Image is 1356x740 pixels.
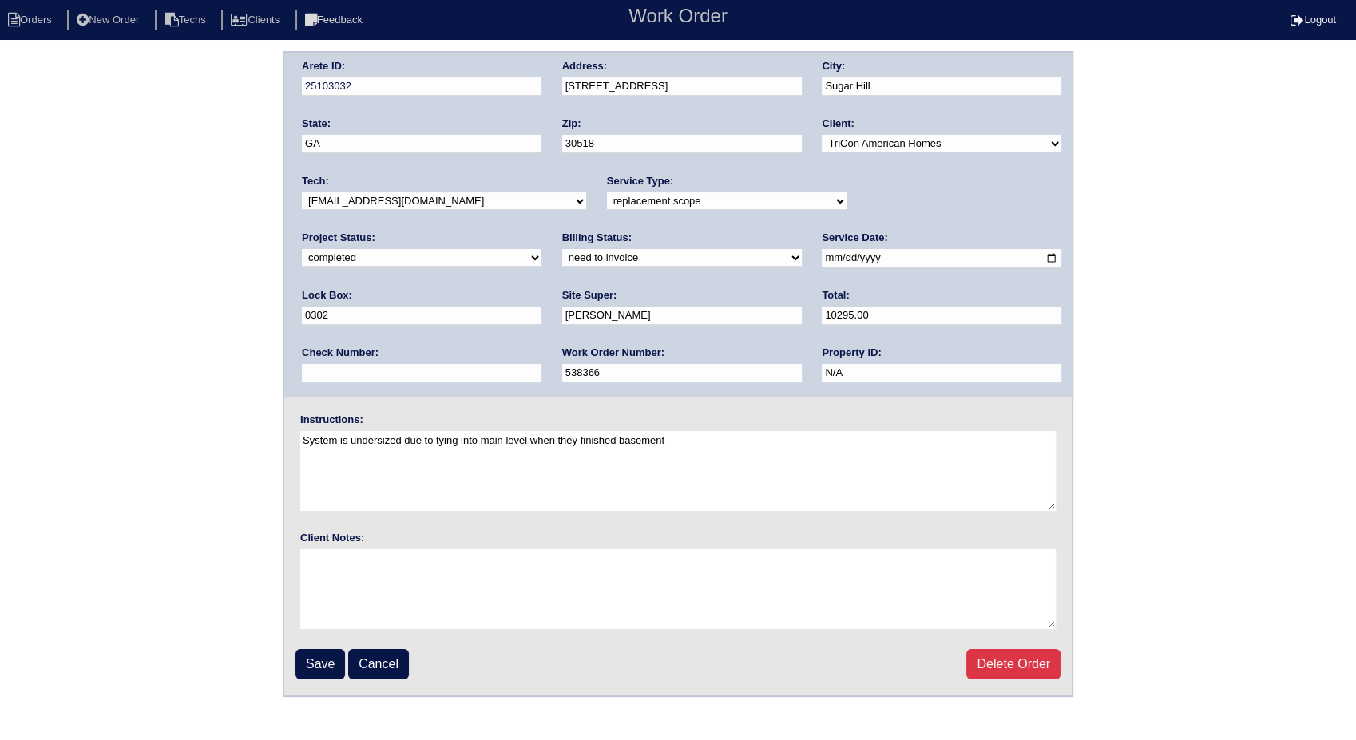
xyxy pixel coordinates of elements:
label: Client: [822,117,854,131]
li: Clients [221,10,292,31]
label: Address: [562,59,607,73]
textarea: System is undersized due to tying into main level when they finished basement [300,431,1056,511]
label: Work Order Number: [562,346,664,360]
label: State: [302,117,331,131]
label: Lock Box: [302,288,352,303]
label: Client Notes: [300,531,364,545]
label: Billing Status: [562,231,632,245]
a: Logout [1291,14,1336,26]
a: New Order [67,14,152,26]
label: Service Date: [822,231,887,245]
a: Clients [221,14,292,26]
label: Service Type: [607,174,674,188]
input: Enter a location [562,77,802,96]
a: Techs [155,14,219,26]
label: Tech: [302,174,329,188]
label: Instructions: [300,413,363,427]
a: Delete Order [966,649,1061,679]
label: Total: [822,288,849,303]
label: City: [822,59,845,73]
label: Zip: [562,117,581,131]
label: Site Super: [562,288,617,303]
a: Cancel [348,649,409,679]
label: Project Status: [302,231,375,245]
label: Check Number: [302,346,379,360]
label: Arete ID: [302,59,345,73]
li: Feedback [295,10,375,31]
li: Techs [155,10,219,31]
li: New Order [67,10,152,31]
input: Save [295,649,345,679]
label: Property ID: [822,346,881,360]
